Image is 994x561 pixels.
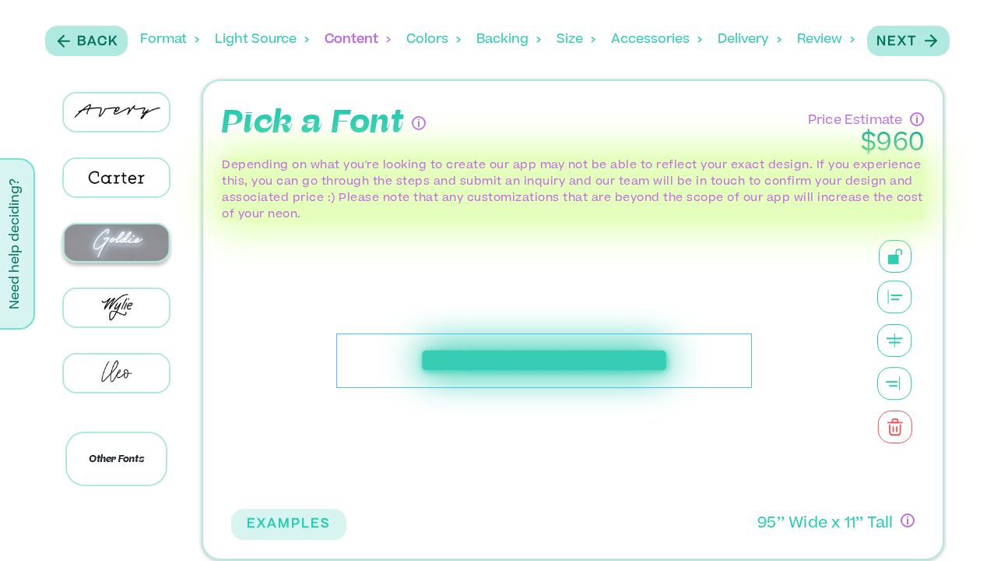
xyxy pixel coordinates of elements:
button: Next [867,26,950,56]
img: Cleo [64,355,170,392]
div: If you have questions about size, or if you can’t design exactly what you want here, no worries! ... [901,513,915,527]
div: Delivery [718,16,782,64]
img: Wylie [64,289,170,326]
div: Backing [476,16,541,64]
div: Light Source [215,16,309,64]
div: Accessories [611,16,702,64]
p: $ 960 [808,130,924,158]
p: Depending on what you're looking to create our app may not be able to reflect your exact design. ... [222,158,924,224]
div: Content [325,16,391,64]
button: EXAMPLES [231,509,346,540]
div: Colors [406,16,461,64]
img: Goldie [64,224,170,261]
iframe: Chat Widget [916,486,994,561]
p: Price Estimate [808,108,902,130]
p: Back [77,33,118,51]
div: Have questions about pricing or just need a human touch? Go through the process and submit an inq... [910,112,924,126]
p: Next [876,33,917,51]
button: Back [45,26,128,56]
div: Review [797,16,855,64]
div: Format [140,16,199,64]
p: Pick a Font [222,100,404,146]
div: Size [557,16,595,64]
img: Carter [64,159,170,196]
img: Avery [64,93,170,131]
p: Other Fonts [65,432,168,486]
p: 95 ’’ Wide x 11 ’’ Tall [757,513,893,536]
